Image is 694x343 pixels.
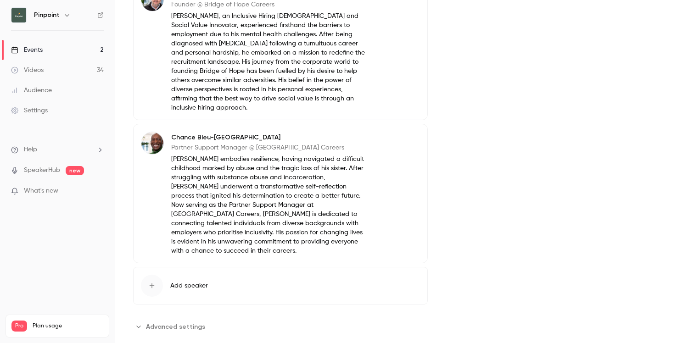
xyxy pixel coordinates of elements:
[133,267,428,304] button: Add speaker
[11,145,104,155] li: help-dropdown-opener
[133,124,428,263] div: Chance Bleu-MontgomeryChance Bleu-[GEOGRAPHIC_DATA]Partner Support Manager @ [GEOGRAPHIC_DATA] Ca...
[146,322,205,332] span: Advanced settings
[33,322,103,330] span: Plan usage
[66,166,84,175] span: new
[171,11,368,112] p: [PERSON_NAME], an Inclusive Hiring [DEMOGRAPHIC_DATA] and Social Value Innovator, experienced fir...
[141,132,163,154] img: Chance Bleu-Montgomery
[170,281,208,290] span: Add speaker
[133,319,211,334] button: Advanced settings
[11,45,43,55] div: Events
[34,11,60,20] h6: Pinpoint
[171,133,368,142] p: Chance Bleu-[GEOGRAPHIC_DATA]
[93,187,104,195] iframe: Noticeable Trigger
[11,321,27,332] span: Pro
[133,319,428,334] section: Advanced settings
[11,66,44,75] div: Videos
[24,145,37,155] span: Help
[171,143,368,152] p: Partner Support Manager @ [GEOGRAPHIC_DATA] Careers
[24,186,58,196] span: What's new
[11,86,52,95] div: Audience
[11,8,26,22] img: Pinpoint
[11,106,48,115] div: Settings
[24,166,60,175] a: SpeakerHub
[171,155,368,255] p: [PERSON_NAME] embodies resilience, having navigated a difficult childhood marked by abuse and the...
